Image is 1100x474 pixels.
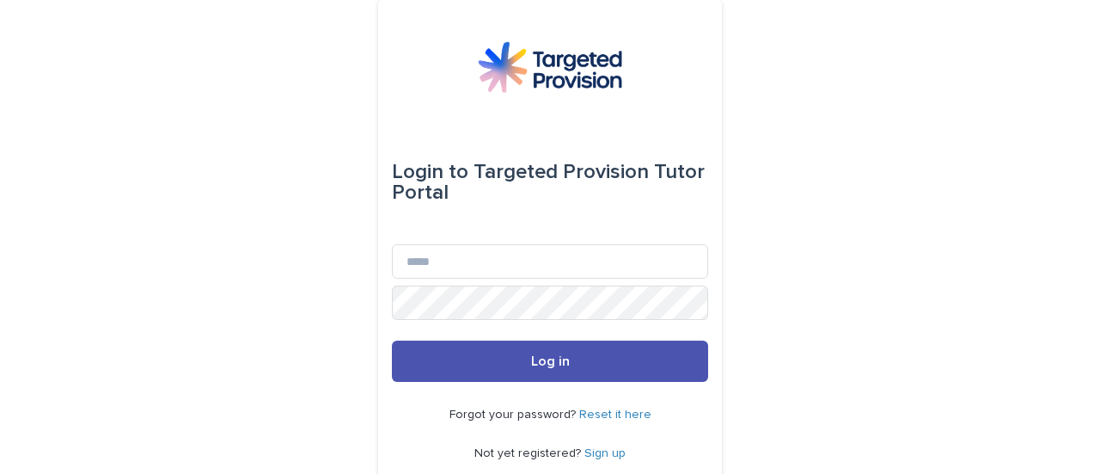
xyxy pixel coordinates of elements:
[449,409,579,421] span: Forgot your password?
[392,162,468,182] span: Login to
[392,341,708,382] button: Log in
[478,41,622,93] img: M5nRWzHhSzIhMunXDL62
[579,409,651,421] a: Reset it here
[531,354,570,368] span: Log in
[584,447,626,459] a: Sign up
[474,447,584,459] span: Not yet registered?
[392,148,708,217] div: Targeted Provision Tutor Portal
